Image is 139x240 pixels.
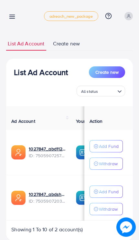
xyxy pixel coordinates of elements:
input: Search for option [100,87,114,95]
span: Action [90,118,102,124]
button: Withdraw [90,158,123,170]
button: Add Fund [90,186,123,198]
div: Search for option [77,86,125,96]
a: 1027847_abdshopify12_1747605731098 [29,191,66,197]
span: Ad Account [11,118,35,124]
span: Showing 1 To 10 of 2 account(s) [11,226,83,233]
span: All status [80,88,99,95]
span: Create new [53,40,80,47]
img: ic-ba-acc.ded83a64.svg [76,191,90,205]
button: Create new [89,66,125,78]
div: <span class='underline'>1027847_abdshopify12_1747605731098</span></br>7505907203270901778 [29,191,66,204]
p: Add Fund [99,188,119,196]
a: adreach_new_package [44,11,98,21]
button: Add Fund [90,140,123,152]
p: Withdraw [99,160,118,168]
span: Create new [95,69,119,75]
p: Add Fund [99,142,119,150]
span: ID: 7505907203270901778 [29,198,66,204]
a: 1027847_abd1122_1747605807106 [29,146,66,152]
span: adreach_new_package [49,14,93,18]
img: ic-ads-acc.e4c84228.svg [11,191,26,205]
img: ic-ads-acc.e4c84228.svg [11,145,26,159]
span: ID: 7505907257994051591 [29,152,66,159]
span: Your BC ID [76,118,98,124]
span: List Ad Account [8,40,44,47]
button: Withdraw [90,203,123,215]
div: <span class='underline'>1027847_abd1122_1747605807106</span></br>7505907257994051591 [29,146,66,159]
p: Withdraw [99,205,118,213]
h3: List Ad Account [14,68,68,77]
img: image [117,218,135,236]
img: ic-ba-acc.ded83a64.svg [76,145,90,159]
